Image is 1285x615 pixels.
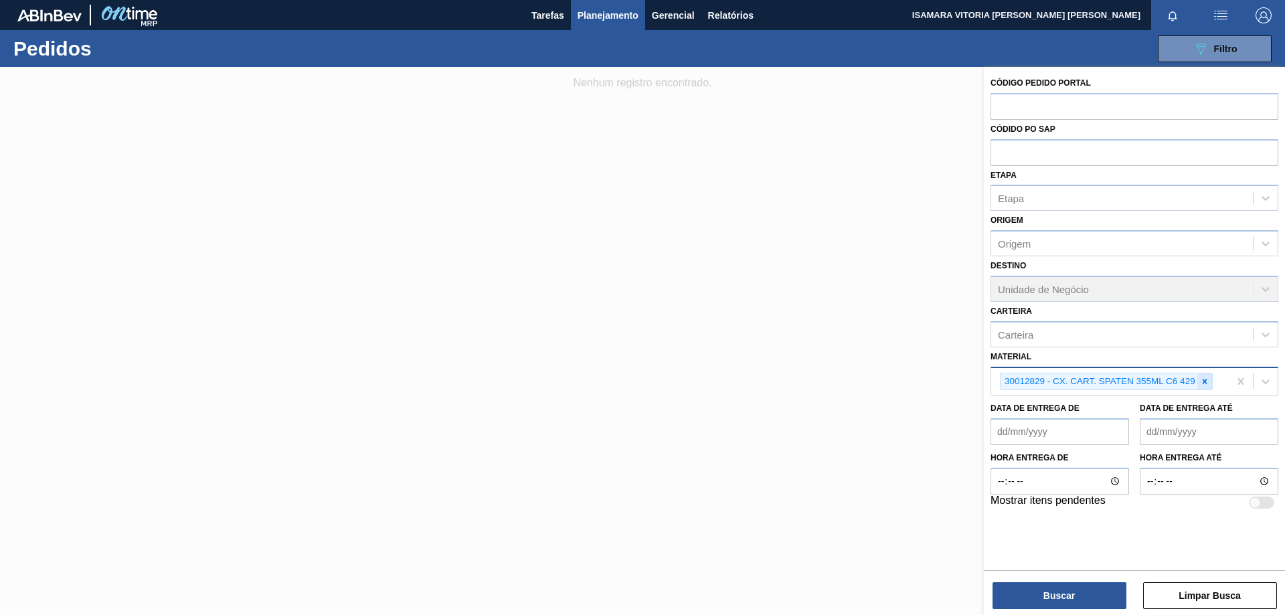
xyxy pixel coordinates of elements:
[1214,43,1237,54] span: Filtro
[991,306,1032,316] label: Carteira
[998,329,1033,340] div: Carteira
[17,9,82,21] img: TNhmsLtSVTkK8tSr43FrP2fwEKptu5GPRR3wAAAABJRU5ErkJggg==
[531,7,564,23] span: Tarefas
[1151,6,1194,25] button: Notificações
[991,124,1055,134] label: Códido PO SAP
[1140,418,1278,445] input: dd/mm/yyyy
[991,171,1017,180] label: Etapa
[991,78,1091,88] label: Código Pedido Portal
[991,418,1129,445] input: dd/mm/yyyy
[1213,7,1229,23] img: userActions
[652,7,695,23] span: Gerencial
[1140,448,1278,468] label: Hora entrega até
[998,193,1024,204] div: Etapa
[578,7,638,23] span: Planejamento
[1256,7,1272,23] img: Logout
[991,404,1080,413] label: Data de Entrega de
[991,261,1026,270] label: Destino
[708,7,754,23] span: Relatórios
[991,352,1031,361] label: Material
[998,238,1031,250] div: Origem
[991,215,1023,225] label: Origem
[991,495,1106,511] label: Mostrar itens pendentes
[991,448,1129,468] label: Hora entrega de
[1001,373,1197,390] div: 30012829 - CX. CART. SPATEN 355ML C6 429
[1158,35,1272,62] button: Filtro
[13,41,213,56] h1: Pedidos
[1140,404,1233,413] label: Data de Entrega até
